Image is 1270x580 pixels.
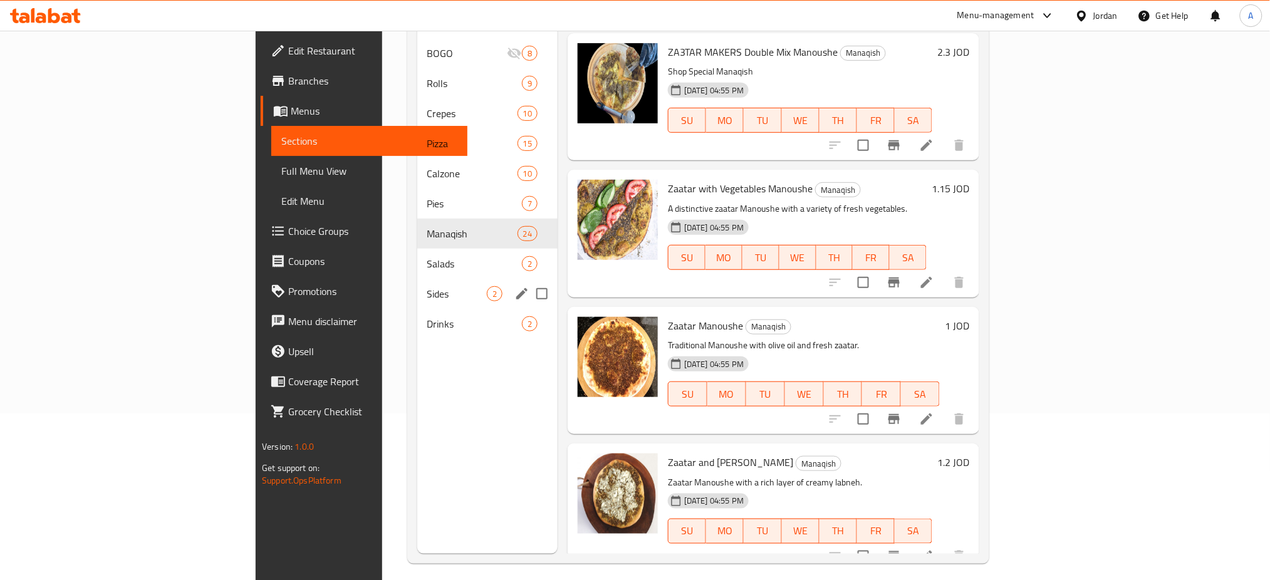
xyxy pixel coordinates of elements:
a: Full Menu View [271,156,468,186]
span: Select to update [850,269,877,296]
button: MO [707,381,746,407]
span: 9 [523,78,537,90]
button: TU [742,245,779,270]
span: Calzone [427,166,518,181]
span: Manaqish [841,46,885,60]
div: Crepes [427,106,518,121]
span: MO [711,111,739,130]
span: 2 [523,258,537,270]
span: Manaqish [427,226,518,241]
button: edit [513,284,531,303]
div: Pies [427,196,522,211]
h6: 2.3 JOD [937,43,969,61]
button: MO [706,519,744,544]
div: Pies7 [417,189,558,219]
button: WE [779,245,816,270]
span: TU [747,249,774,267]
span: 24 [518,228,537,240]
button: SA [895,108,932,133]
button: SA [890,245,927,270]
span: [DATE] 04:55 PM [679,358,749,370]
span: Manaqish [796,457,841,471]
button: MO [705,245,742,270]
p: Zaatar Manoushe with a rich layer of creamy labneh. [668,475,932,490]
nav: Menu sections [417,33,558,344]
div: BOGO8 [417,38,558,68]
a: Branches [261,66,468,96]
img: Zaatar Manoushe [578,317,658,397]
div: items [522,316,538,331]
a: Choice Groups [261,216,468,246]
div: items [518,226,538,241]
span: TH [821,249,848,267]
a: Edit menu item [919,549,934,564]
div: Manaqish [815,182,861,197]
div: Jordan [1093,9,1118,23]
span: [DATE] 04:55 PM [679,85,749,96]
div: items [522,46,538,61]
div: Manaqish [840,46,886,61]
a: Grocery Checklist [261,396,468,427]
div: Sides2edit [417,279,558,309]
div: Menu-management [957,8,1034,23]
button: WE [782,519,820,544]
span: 10 [518,108,537,120]
span: Edit Restaurant [288,43,458,58]
span: Sections [281,133,458,148]
span: WE [790,385,819,403]
a: Support.OpsPlatform [262,472,341,489]
span: 2 [523,318,537,330]
span: Sides [427,286,487,301]
span: SU [674,111,701,130]
span: 8 [523,48,537,60]
div: Rolls9 [417,68,558,98]
button: delete [944,267,974,298]
span: 10 [518,168,537,180]
button: SU [668,519,706,544]
div: items [522,196,538,211]
button: TU [744,519,781,544]
span: TU [751,385,780,403]
span: Select to update [850,132,877,158]
span: TH [825,522,852,540]
span: FR [858,249,885,267]
a: Edit menu item [919,138,934,153]
span: Menus [291,103,458,118]
span: FR [862,111,890,130]
button: WE [785,381,824,407]
button: SU [668,108,706,133]
button: SU [668,245,705,270]
button: SU [668,381,707,407]
span: Menu disclaimer [288,314,458,329]
button: FR [857,519,895,544]
button: Branch-specific-item [879,267,909,298]
button: TH [820,519,857,544]
span: Manaqish [746,319,791,334]
a: Promotions [261,276,468,306]
span: TU [749,522,776,540]
span: Zaatar with Vegetables Manoushe [668,179,813,198]
h6: 1 JOD [945,317,969,334]
button: TH [820,108,857,133]
button: WE [782,108,820,133]
span: Coupons [288,254,458,269]
span: Rolls [427,76,522,91]
div: items [487,286,502,301]
a: Edit menu item [919,275,934,290]
p: Traditional Manoushe with olive oil and fresh zaatar. [668,338,940,353]
span: MO [711,522,739,540]
button: TU [746,381,785,407]
span: 7 [523,198,537,210]
h6: 1.2 JOD [937,453,969,471]
img: Zaatar with Vegetables Manoushe [578,180,658,260]
span: SU [674,249,700,267]
span: 15 [518,138,537,150]
span: SA [900,111,927,130]
div: Drinks2 [417,309,558,339]
a: Edit menu item [919,412,934,427]
span: SA [900,522,927,540]
span: WE [787,111,815,130]
img: ZA3TAR MAKERS Double Mix Manoushe [578,43,658,123]
span: Select to update [850,406,877,432]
